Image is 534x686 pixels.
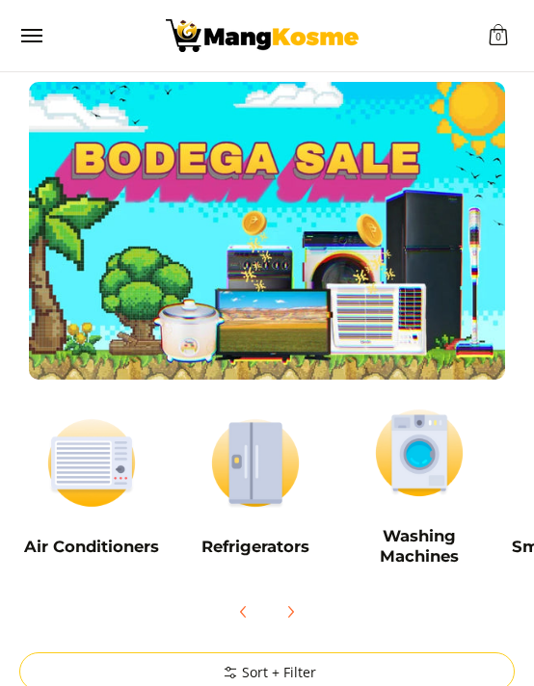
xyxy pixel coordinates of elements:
[183,409,328,517] img: Refrigerators
[19,537,164,557] h5: Air Conditioners
[493,32,504,43] span: 0
[269,591,311,633] button: Next
[166,19,359,52] img: Bodega Sale l Mang Kosme: Cost-Efficient &amp; Quality Home Appliances
[347,399,492,581] a: Washing Machines Washing Machines
[223,591,265,633] button: Previous
[347,526,492,566] h5: Washing Machines
[347,399,492,508] img: Washing Machines
[19,409,164,517] img: Air Conditioners
[19,409,164,570] a: Air Conditioners Air Conditioners
[183,537,328,557] h5: Refrigerators
[219,663,316,682] span: Sort + Filter
[183,409,328,570] a: Refrigerators Refrigerators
